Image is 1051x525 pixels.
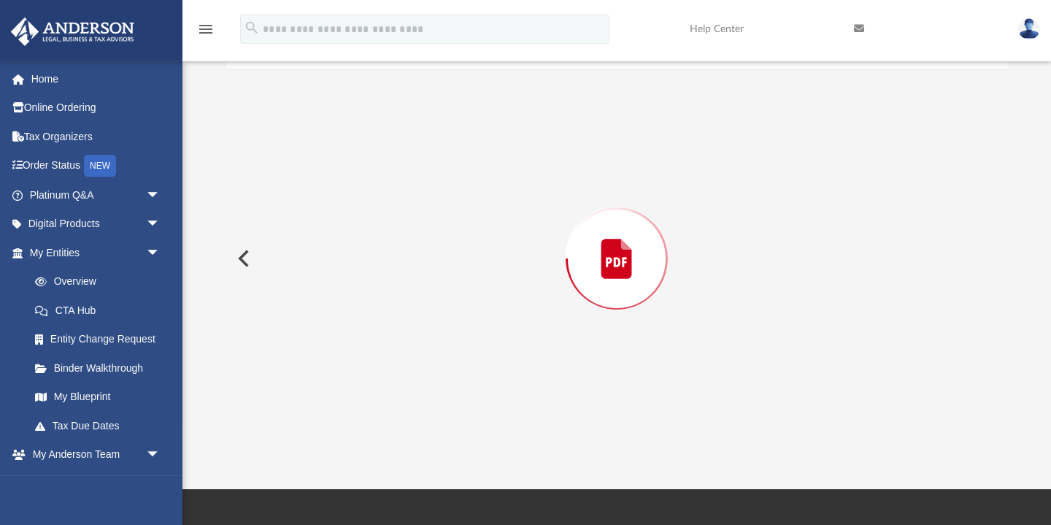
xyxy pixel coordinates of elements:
a: Home [10,64,182,93]
i: search [244,20,260,36]
div: Preview [226,32,1008,448]
a: Digital Productsarrow_drop_down [10,210,182,239]
img: User Pic [1018,18,1040,39]
a: Binder Walkthrough [20,353,182,383]
a: My Entitiesarrow_drop_down [10,238,182,267]
a: Overview [20,267,182,296]
a: Online Ordering [10,93,182,123]
img: Anderson Advisors Platinum Portal [7,18,139,46]
a: Tax Organizers [10,122,182,151]
a: CTA Hub [20,296,182,325]
span: arrow_drop_down [146,180,175,210]
a: My Anderson Teamarrow_drop_down [10,440,175,470]
a: Order StatusNEW [10,151,182,181]
span: arrow_drop_down [146,440,175,470]
i: menu [197,20,215,38]
a: Tax Due Dates [20,411,182,440]
span: arrow_drop_down [146,210,175,239]
a: Platinum Q&Aarrow_drop_down [10,180,182,210]
a: My Blueprint [20,383,175,412]
button: Previous File [226,238,258,279]
div: NEW [84,155,116,177]
a: menu [197,28,215,38]
a: Entity Change Request [20,325,182,354]
a: My Anderson Team [20,469,168,498]
span: arrow_drop_down [146,238,175,268]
